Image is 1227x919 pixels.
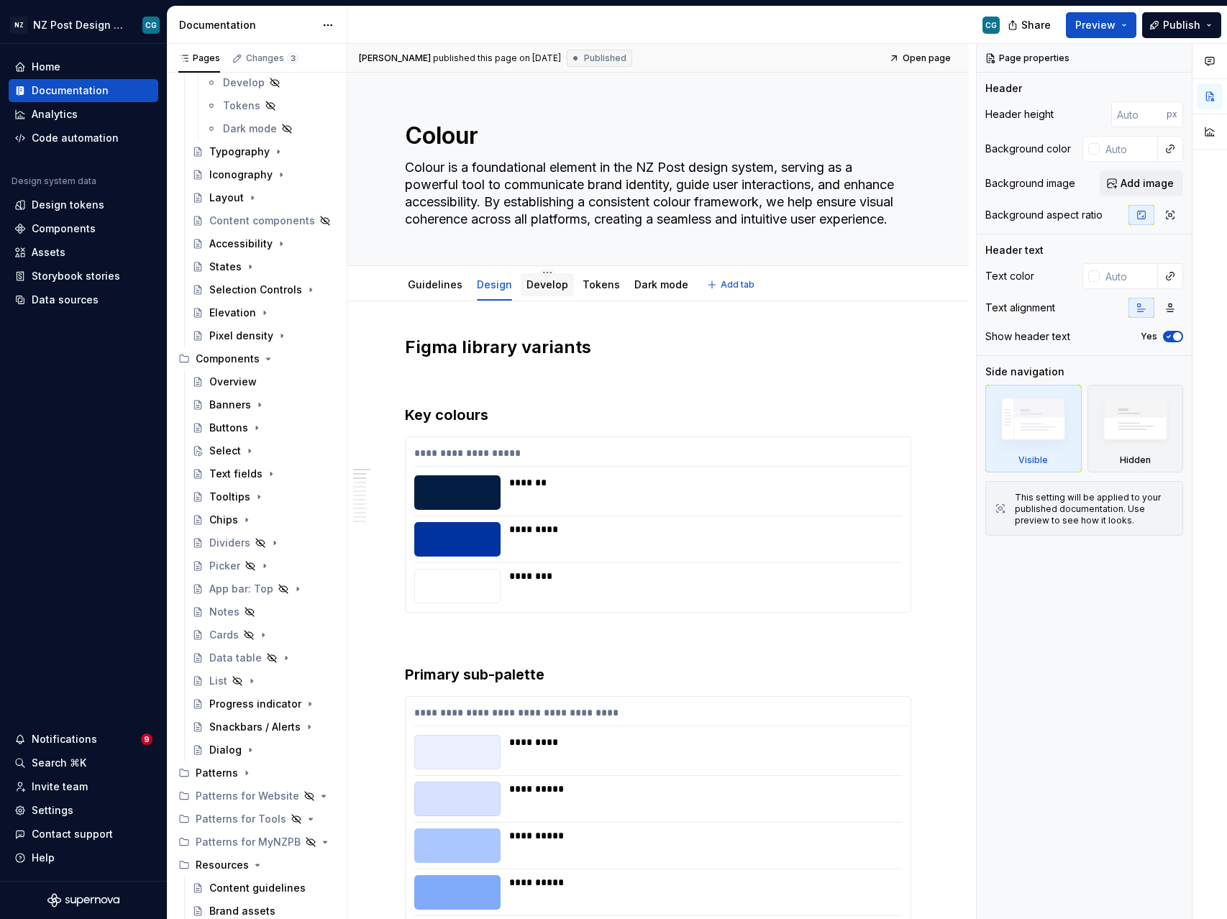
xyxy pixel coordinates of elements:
div: Design system data [12,175,96,187]
div: List [209,674,227,688]
div: Picker [209,559,240,573]
a: Guidelines [408,278,462,291]
h3: Primary sub-palette [405,664,911,685]
button: Search ⌘K [9,751,158,774]
div: Patterns [173,762,341,785]
div: Develop [223,76,265,90]
div: Guidelines [402,269,468,299]
div: Content guidelines [209,881,306,895]
input: Auto [1100,263,1158,289]
div: Header text [985,243,1044,257]
div: Help [32,851,55,865]
div: Components [196,352,260,366]
a: Dialog [186,739,341,762]
div: Text color [985,269,1034,283]
div: Contact support [32,827,113,841]
div: Header height [985,107,1054,122]
div: Select [209,444,241,458]
button: Contact support [9,823,158,846]
a: Text fields [186,462,341,485]
div: Patterns for Tools [173,808,341,831]
a: Snackbars / Alerts [186,715,341,739]
div: Storybook stories [32,269,120,283]
textarea: Colour [402,119,908,153]
div: Notifications [32,732,97,746]
div: Home [32,60,60,74]
a: Accessibility [186,232,341,255]
span: 9 [141,733,152,745]
label: Yes [1141,331,1157,342]
span: Share [1021,18,1051,32]
span: [PERSON_NAME] [359,52,431,64]
a: Pixel density [186,324,341,347]
div: Buttons [209,421,248,435]
div: Dark mode [629,269,694,299]
a: Data sources [9,288,158,311]
a: Open page [885,48,957,68]
a: Dark mode [634,278,688,291]
a: Select [186,439,341,462]
button: Add tab [703,275,761,295]
button: Help [9,846,158,869]
div: CG [145,19,157,31]
a: Storybook stories [9,265,158,288]
a: List [186,669,341,692]
div: Search ⌘K [32,756,86,770]
div: Dialog [209,743,242,757]
a: Selection Controls [186,278,341,301]
div: Text fields [209,467,263,481]
a: Notes [186,600,341,623]
div: Tokens [223,99,260,113]
div: Changes [246,52,298,64]
h2: Figma library variants [405,336,911,359]
a: Invite team [9,775,158,798]
div: Elevation [209,306,256,320]
div: Develop [521,269,574,299]
div: This setting will be applied to your published documentation. Use preview to see how it looks. [1015,492,1174,526]
a: States [186,255,341,278]
div: Resources [196,858,249,872]
a: Chips [186,508,341,531]
input: Auto [1111,101,1167,127]
div: Tooltips [209,490,250,504]
div: CG [985,19,997,31]
div: Resources [173,854,341,877]
div: App bar: Top [209,582,273,596]
a: Content guidelines [186,877,341,900]
div: published this page on [DATE] [433,52,561,64]
a: Dividers [186,531,341,554]
div: Patterns for MyNZPB [173,831,341,854]
div: Cards [209,628,239,642]
a: Dark mode [200,117,341,140]
div: Design tokens [32,198,104,212]
textarea: Colour is a foundational element in the NZ Post design system, serving as a powerful tool to comm... [402,156,908,231]
a: Buttons [186,416,341,439]
div: Patterns for Tools [196,812,286,826]
div: Analytics [32,107,78,122]
div: Data sources [32,293,99,307]
div: NZ Post Design System [33,18,125,32]
span: Publish [1163,18,1200,32]
a: Develop [200,71,341,94]
div: Snackbars / Alerts [209,720,301,734]
div: Pixel density [209,329,273,343]
span: Add tab [721,279,754,291]
div: Text alignment [985,301,1055,315]
div: Visible [1018,454,1048,466]
span: Add image [1121,176,1174,191]
a: Layout [186,186,341,209]
div: Chips [209,513,238,527]
a: Typography [186,140,341,163]
div: Background color [985,142,1071,156]
div: States [209,260,242,274]
a: Iconography [186,163,341,186]
div: Data table [209,651,262,665]
span: Published [584,52,626,64]
div: Typography [209,145,270,159]
div: Patterns for Website [173,785,341,808]
div: Patterns [196,766,238,780]
div: Visible [985,385,1082,472]
div: Progress indicator [209,697,301,711]
h3: Key colours [405,405,911,425]
div: Pages [178,52,220,64]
